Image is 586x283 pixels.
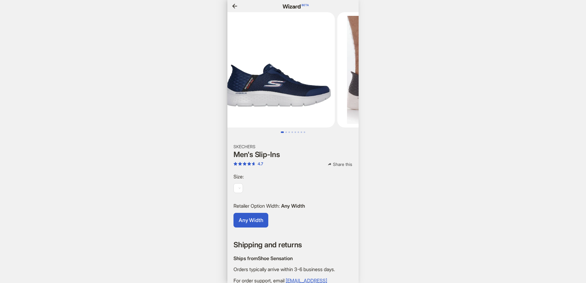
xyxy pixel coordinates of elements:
img: Men's Slip-Ins Men's Slip-Ins image 2 [337,12,453,127]
div: 4.7 out of 5 stars [233,161,263,167]
button: Go to slide 7 [301,131,302,133]
button: Go to slide 8 [304,131,305,133]
label: available [233,213,268,227]
img: Men's Slip-Ins Men's Slip-Ins image 1 [219,12,335,127]
button: Share this [323,161,357,167]
button: Go to slide 6 [298,131,299,133]
button: Go to slide 4 [291,131,293,133]
button: Go to slide 5 [295,131,296,133]
h1: Men's Slip-Ins [233,151,353,159]
span: star [247,162,251,166]
button: Go to slide 2 [285,131,287,133]
button: Go to slide 3 [288,131,290,133]
h2: SKECHERS [233,144,353,149]
span: Retailer Option Width : [233,203,281,209]
h2: Shipping and returns [233,241,353,249]
span: star [252,162,256,166]
p: Orders typically arrive within 3-6 business days. [233,266,353,273]
span: Size : [233,174,244,180]
span: star [233,162,237,166]
span: star [238,162,242,166]
span: Any Width [239,217,263,223]
span: star [243,162,247,166]
span: Ships from Shoe Sensation [233,255,293,262]
span: Any Width [281,203,305,209]
div: 4.7 [258,161,263,167]
span: Share this [333,162,352,167]
button: Go to slide 1 [281,131,284,133]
